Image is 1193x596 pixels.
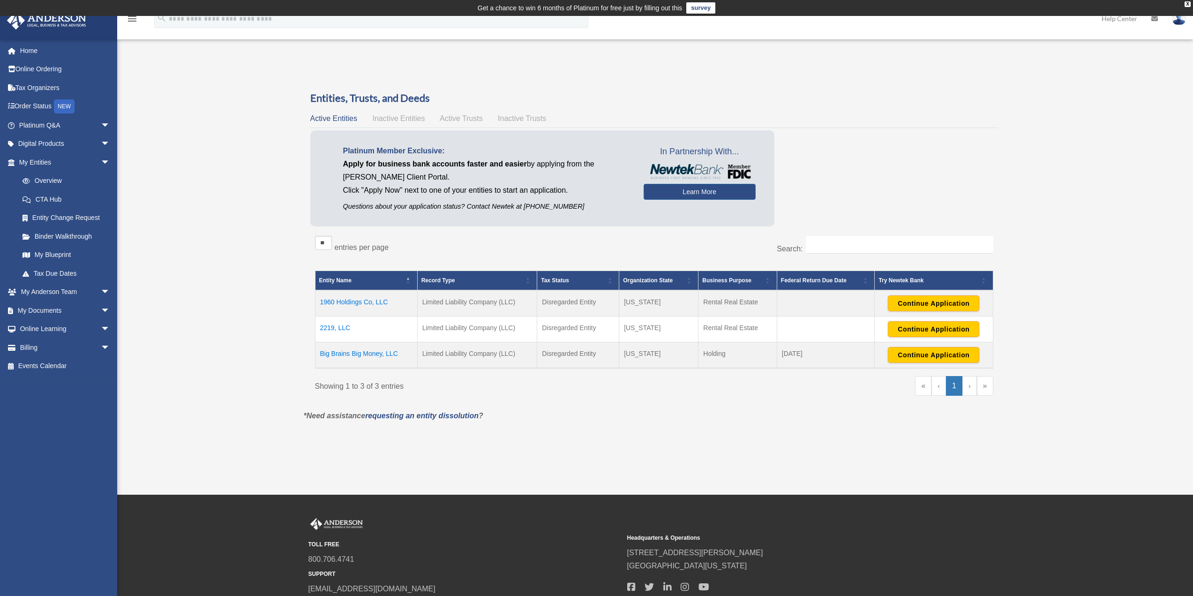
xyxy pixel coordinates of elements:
a: Overview [13,172,115,190]
th: Record Type: Activate to sort [417,271,537,290]
span: arrow_drop_down [101,301,120,320]
a: Next [962,376,977,396]
a: CTA Hub [13,190,120,209]
img: Anderson Advisors Platinum Portal [4,11,89,30]
span: arrow_drop_down [101,153,120,172]
div: Showing 1 to 3 of 3 entries [315,376,647,393]
a: Learn More [644,184,756,200]
button: Continue Application [888,347,979,363]
img: User Pic [1172,12,1186,25]
td: [US_STATE] [619,342,698,368]
a: [EMAIL_ADDRESS][DOMAIN_NAME] [308,585,435,593]
th: Entity Name: Activate to invert sorting [315,271,417,290]
p: Click "Apply Now" next to one of your entities to start an application. [343,184,630,197]
img: Anderson Advisors Platinum Portal [308,518,365,530]
span: Organization State [623,277,673,284]
td: Big Brains Big Money, LLC [315,342,417,368]
td: Holding [698,342,777,368]
span: arrow_drop_down [101,116,120,135]
img: NewtekBankLogoSM.png [648,164,751,179]
label: entries per page [335,243,389,251]
em: *Need assistance ? [304,412,483,420]
span: Inactive Trusts [498,114,546,122]
th: Tax Status: Activate to sort [537,271,619,290]
a: Last [977,376,993,396]
button: Continue Application [888,295,979,311]
td: 2219, LLC [315,316,417,342]
p: Platinum Member Exclusive: [343,144,630,158]
a: 1 [946,376,962,396]
a: menu [127,16,138,24]
div: Get a chance to win 6 months of Platinum for free just by filling out this [478,2,683,14]
a: Entity Change Request [13,209,120,227]
a: My Anderson Teamarrow_drop_down [7,283,124,302]
span: In Partnership With... [644,144,756,159]
a: requesting an entity dissolution [365,412,479,420]
th: Federal Return Due Date: Activate to sort [777,271,875,290]
a: Tax Organizers [7,78,124,97]
th: Try Newtek Bank : Activate to sort [875,271,993,290]
td: Disregarded Entity [537,316,619,342]
div: close [1185,1,1191,7]
a: First [915,376,931,396]
label: Search: [777,245,803,253]
span: Business Purpose [702,277,751,284]
td: [US_STATE] [619,290,698,317]
a: survey [686,2,715,14]
a: Binder Walkthrough [13,227,120,246]
a: Online Ordering [7,60,124,79]
a: My Documentsarrow_drop_down [7,301,124,320]
td: Rental Real Estate [698,290,777,317]
p: Questions about your application status? Contact Newtek at [PHONE_NUMBER] [343,201,630,212]
td: 1960 Holdings Co, LLC [315,290,417,317]
td: Disregarded Entity [537,290,619,317]
a: Online Learningarrow_drop_down [7,320,124,339]
span: Active Entities [310,114,357,122]
a: Platinum Q&Aarrow_drop_down [7,116,124,135]
span: arrow_drop_down [101,338,120,357]
i: menu [127,13,138,24]
td: [US_STATE] [619,316,698,342]
td: Disregarded Entity [537,342,619,368]
i: search [157,13,167,23]
small: Headquarters & Operations [627,533,939,543]
small: SUPPORT [308,569,621,579]
td: Rental Real Estate [698,316,777,342]
span: Tax Status [541,277,569,284]
th: Organization State: Activate to sort [619,271,698,290]
a: 800.706.4741 [308,555,354,563]
span: arrow_drop_down [101,320,120,339]
small: TOLL FREE [308,540,621,550]
td: Limited Liability Company (LLC) [417,316,537,342]
span: Entity Name [319,277,352,284]
a: Order StatusNEW [7,97,124,116]
div: Try Newtek Bank [878,275,978,286]
a: Digital Productsarrow_drop_down [7,135,124,153]
a: [STREET_ADDRESS][PERSON_NAME] [627,549,763,557]
span: arrow_drop_down [101,283,120,302]
p: by applying from the [PERSON_NAME] Client Portal. [343,158,630,184]
span: Record Type [421,277,455,284]
a: Previous [931,376,946,396]
a: My Blueprint [13,246,120,264]
button: Continue Application [888,321,979,337]
td: Limited Liability Company (LLC) [417,290,537,317]
th: Business Purpose: Activate to sort [698,271,777,290]
span: Federal Return Due Date [781,277,847,284]
a: [GEOGRAPHIC_DATA][US_STATE] [627,562,747,570]
a: Home [7,41,124,60]
a: My Entitiesarrow_drop_down [7,153,120,172]
td: [DATE] [777,342,875,368]
span: Active Trusts [440,114,483,122]
span: Inactive Entities [372,114,425,122]
a: Tax Due Dates [13,264,120,283]
td: Limited Liability Company (LLC) [417,342,537,368]
a: Billingarrow_drop_down [7,338,124,357]
div: NEW [54,99,75,113]
span: Apply for business bank accounts faster and easier [343,160,527,168]
a: Events Calendar [7,357,124,376]
span: arrow_drop_down [101,135,120,154]
h3: Entities, Trusts, and Deeds [310,91,998,106]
